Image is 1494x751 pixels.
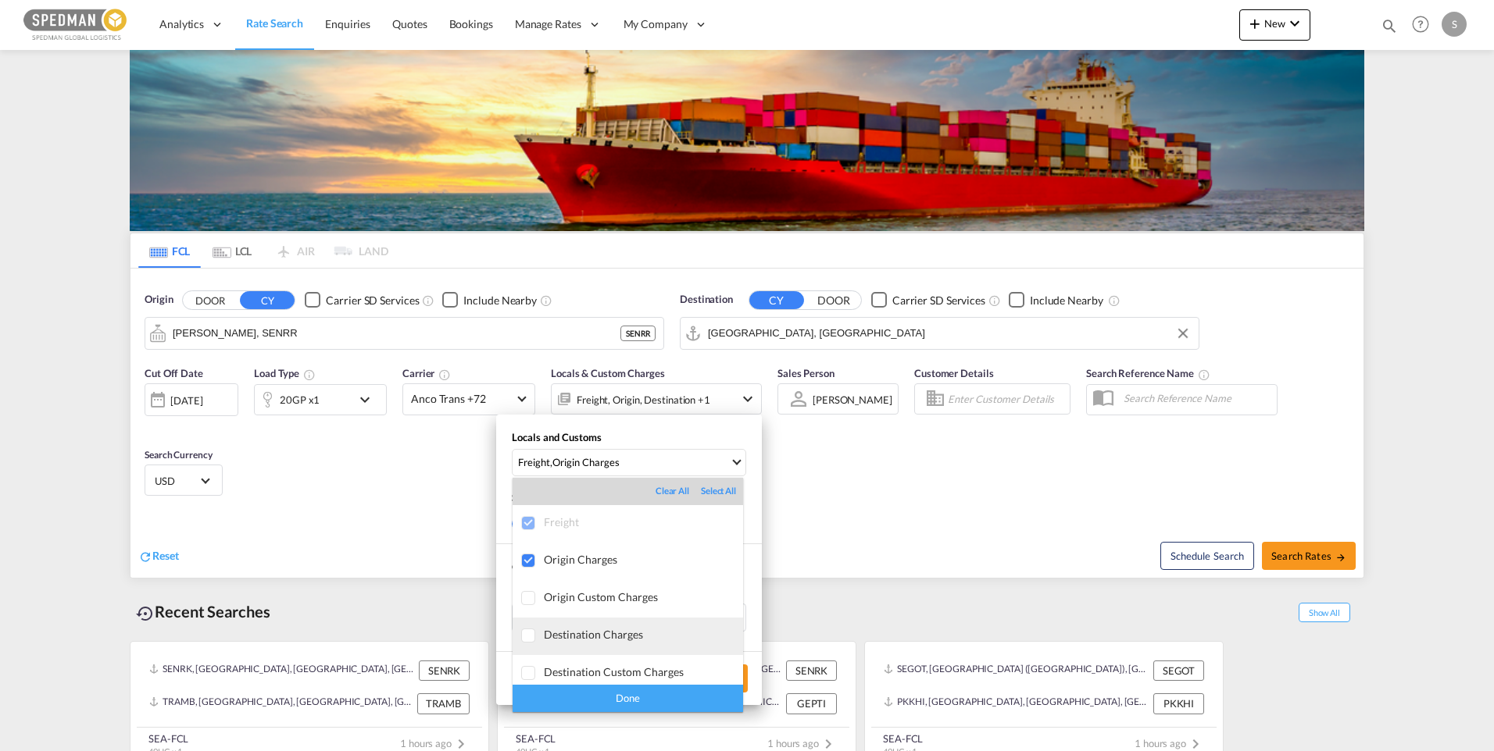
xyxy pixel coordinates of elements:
div: Origin Custom Charges [544,590,743,603]
div: Clear All [656,485,701,497]
div: Destination Custom Charges [544,665,743,678]
div: Destination Charges [544,628,743,641]
div: Select All [701,485,736,497]
div: Freight [544,515,743,529]
div: Done [513,685,743,712]
div: Origin Charges [544,553,743,566]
